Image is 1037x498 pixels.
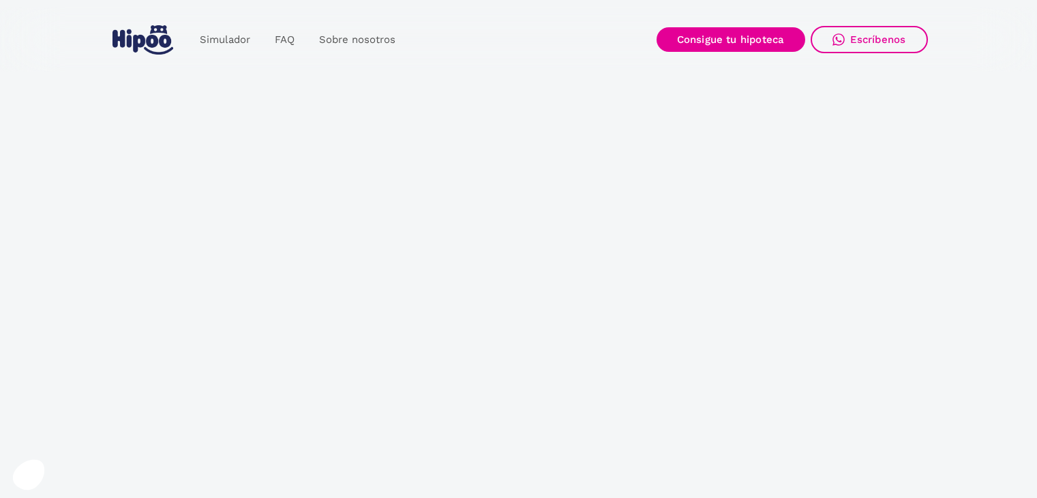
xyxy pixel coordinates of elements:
a: Consigue tu hipoteca [657,27,805,52]
a: Sobre nosotros [307,27,408,53]
a: FAQ [262,27,307,53]
a: Escríbenos [811,26,928,53]
a: Simulador [187,27,262,53]
a: home [110,20,177,60]
div: Escríbenos [850,33,906,46]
